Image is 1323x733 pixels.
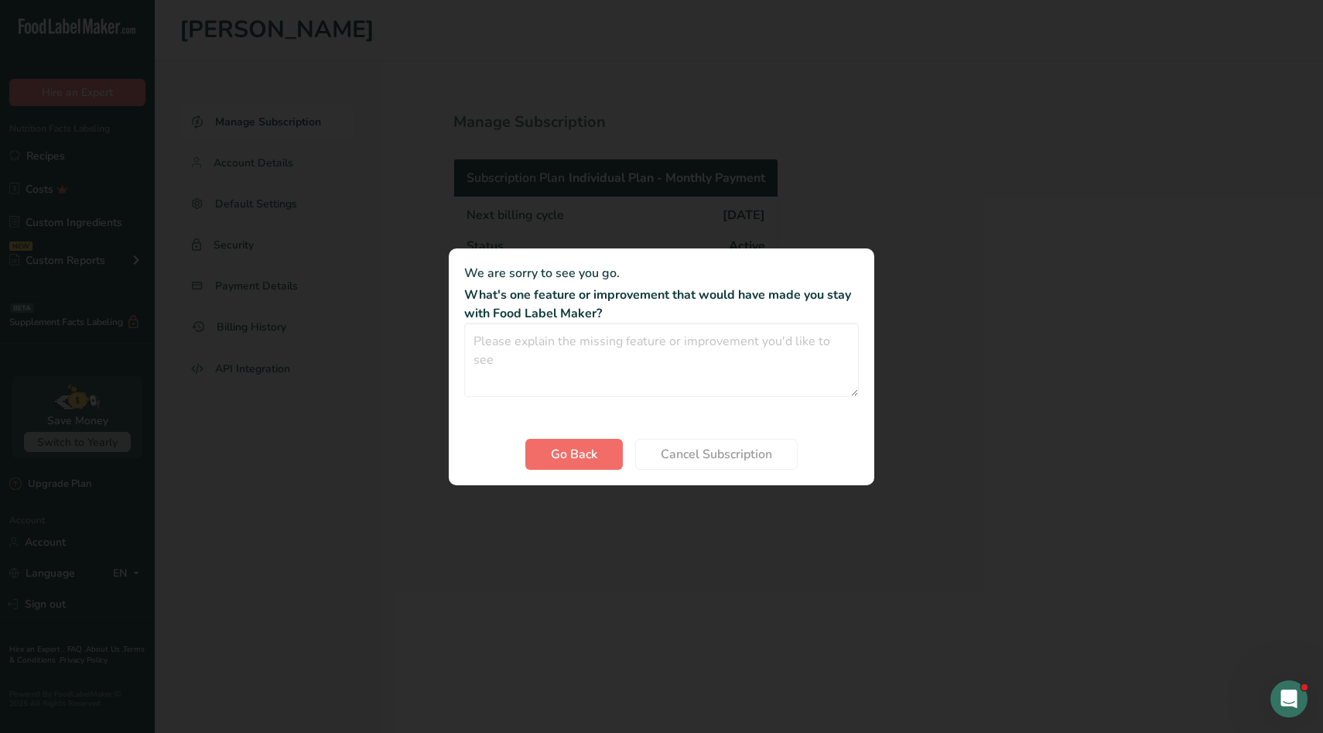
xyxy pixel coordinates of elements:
span: Cancel Subscription [661,445,772,464]
span: Go Back [551,445,597,464]
button: Cancel Subscription [635,439,798,470]
iframe: Intercom live chat [1270,680,1308,718]
p: We are sorry to see you go. [464,264,859,283]
button: Go Back [525,439,623,470]
p: What's one feature or improvement that would have made you stay with Food Label Maker? [464,286,859,323]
